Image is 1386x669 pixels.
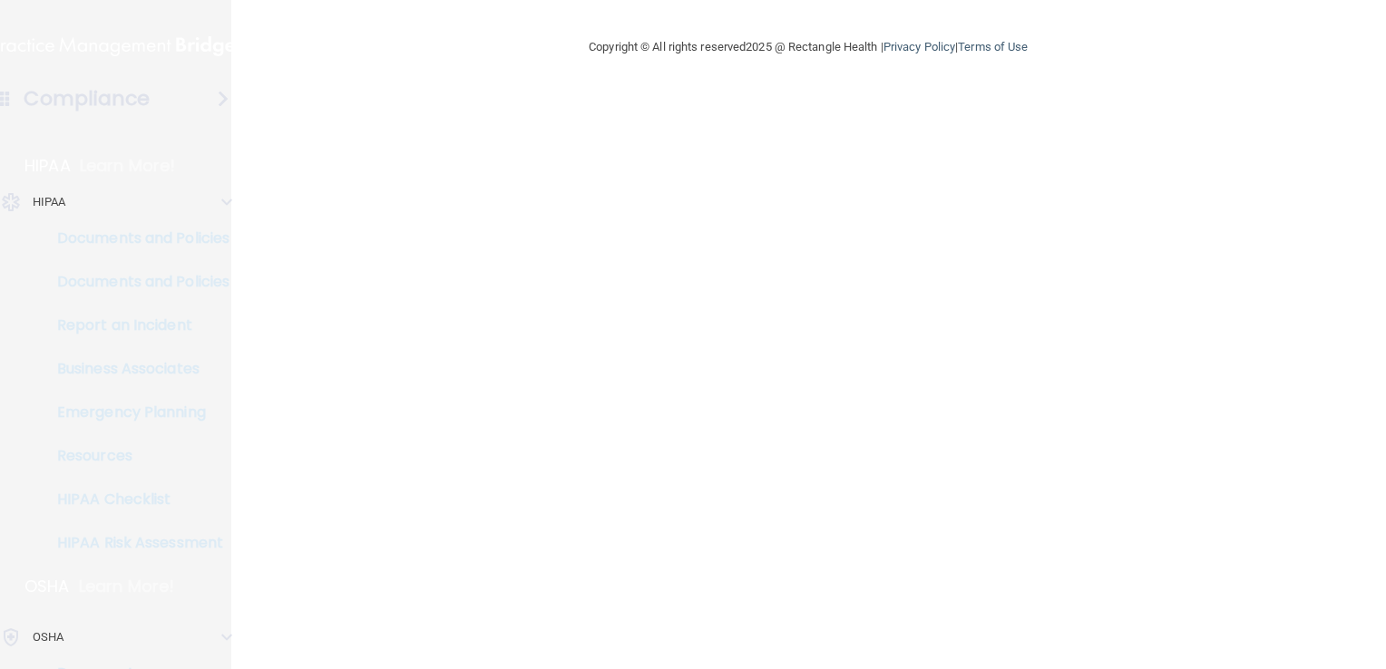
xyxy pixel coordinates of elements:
[12,273,259,291] p: Documents and Policies
[12,534,259,552] p: HIPAA Risk Assessment
[24,86,150,111] h4: Compliance
[33,626,63,648] p: OSHA
[12,490,259,509] p: HIPAA Checklist
[12,316,259,334] p: Report an Incident
[883,40,955,53] a: Privacy Policy
[958,40,1028,53] a: Terms of Use
[477,18,1139,76] div: Copyright © All rights reserved 2025 @ Rectangle Health | |
[12,447,259,465] p: Resources
[12,403,259,422] p: Emergency Planning
[79,576,175,597] p: Learn More!
[24,576,70,597] p: OSHA
[24,155,71,177] p: HIPAA
[12,360,259,378] p: Business Associates
[33,191,66,213] p: HIPAA
[12,229,259,247] p: Documents and Policies
[80,155,176,177] p: Learn More!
